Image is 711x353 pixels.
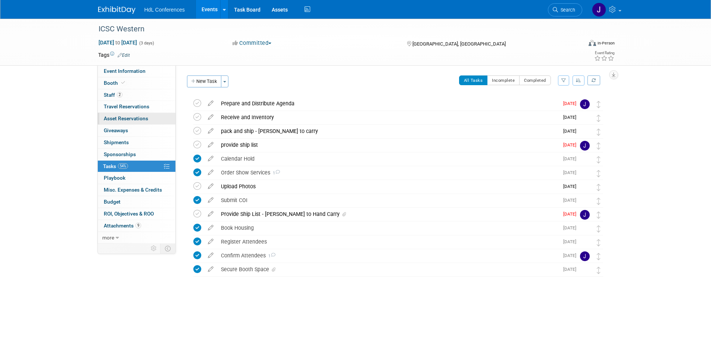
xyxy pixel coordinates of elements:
[204,183,217,190] a: edit
[98,172,175,184] a: Playbook
[104,115,148,121] span: Asset Reservations
[597,40,615,46] div: In-Person
[217,208,559,220] div: Provide Ship List - [PERSON_NAME] to Hand Carry
[104,211,154,217] span: ROI, Objectives & ROO
[104,127,128,133] span: Giveaways
[270,171,280,176] span: 1
[563,239,580,244] span: [DATE]
[597,115,601,122] i: Move task
[98,6,135,14] img: ExhibitDay
[147,244,160,253] td: Personalize Event Tab Strip
[538,39,615,50] div: Event Format
[563,184,580,189] span: [DATE]
[580,224,590,233] img: Polly Tracy
[96,22,571,36] div: ICSC Western
[587,75,600,85] a: Refresh
[135,223,141,228] span: 9
[589,40,596,46] img: Format-Inperson.png
[597,170,601,177] i: Move task
[204,211,217,217] a: edit
[98,232,175,244] a: more
[204,197,217,204] a: edit
[160,244,175,253] td: Toggle Event Tabs
[204,266,217,273] a: edit
[98,125,175,136] a: Giveaways
[563,156,580,161] span: [DATE]
[597,225,601,232] i: Move task
[104,175,125,181] span: Playbook
[98,65,175,77] a: Event Information
[204,114,217,121] a: edit
[204,169,217,176] a: edit
[121,81,125,85] i: Booth reservation complete
[230,39,274,47] button: Committed
[98,184,175,196] a: Misc. Expenses & Credits
[580,141,590,151] img: Johnny Nguyen
[548,3,582,16] a: Search
[98,196,175,208] a: Budget
[114,40,121,46] span: to
[558,7,575,13] span: Search
[217,152,559,165] div: Calendar Hold
[104,223,141,229] span: Attachments
[204,128,217,134] a: edit
[217,263,559,276] div: Secure Booth Space
[580,182,590,192] img: Polly Tracy
[597,211,601,219] i: Move task
[580,155,590,164] img: Polly Tracy
[104,92,122,98] span: Staff
[104,68,146,74] span: Event Information
[187,75,221,87] button: New Task
[563,115,580,120] span: [DATE]
[563,211,580,217] span: [DATE]
[580,265,590,275] img: Polly Tracy
[580,168,590,178] img: Polly Tracy
[98,77,175,89] a: Booth
[563,225,580,230] span: [DATE]
[412,41,506,47] span: [GEOGRAPHIC_DATA], [GEOGRAPHIC_DATA]
[217,180,559,193] div: Upload Photos
[459,75,488,85] button: All Tasks
[217,222,559,234] div: Book Housing
[98,89,175,101] a: Staff2
[563,198,580,203] span: [DATE]
[102,235,114,241] span: more
[144,7,185,13] span: HdL Conferences
[204,155,217,162] a: edit
[597,156,601,163] i: Move task
[563,142,580,148] span: [DATE]
[580,113,590,123] img: Polly Tracy
[597,253,601,260] i: Move task
[597,267,601,274] i: Move task
[217,235,559,248] div: Register Attendees
[104,151,136,157] span: Sponsorships
[563,101,580,106] span: [DATE]
[98,101,175,112] a: Travel Reservations
[98,137,175,148] a: Shipments
[204,225,217,231] a: edit
[118,163,128,169] span: 54%
[217,166,559,179] div: Order Show Services
[580,210,590,220] img: Johnny Nguyen
[597,239,601,246] i: Move task
[98,161,175,172] a: Tasks54%
[104,139,129,145] span: Shipments
[217,139,559,151] div: provide ship list
[580,127,590,137] img: Polly Tracy
[580,196,590,206] img: Polly Tracy
[204,100,217,107] a: edit
[597,128,601,136] i: Move task
[204,252,217,259] a: edit
[118,53,130,58] a: Edit
[98,220,175,232] a: Attachments9
[592,3,606,17] img: Johnny Nguyen
[104,80,127,86] span: Booth
[597,184,601,191] i: Move task
[104,103,149,109] span: Travel Reservations
[519,75,551,85] button: Completed
[217,111,559,124] div: Receive and Inventory
[580,251,590,261] img: Johnny Nguyen
[104,187,162,193] span: Misc. Expenses & Credits
[594,51,614,55] div: Event Rating
[217,249,559,262] div: Confirm Attendees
